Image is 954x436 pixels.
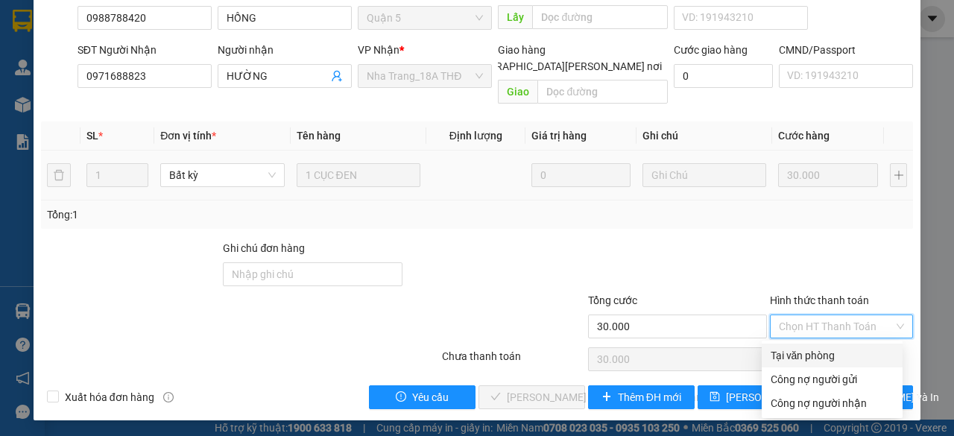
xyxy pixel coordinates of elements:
[674,64,773,88] input: Cước giao hàng
[588,294,637,306] span: Tổng cước
[771,395,894,411] div: Công nợ người nhận
[59,389,160,405] span: Xuất hóa đơn hàng
[770,294,869,306] label: Hình thức thanh toán
[531,163,631,187] input: 0
[498,5,532,29] span: Lấy
[710,391,720,403] span: save
[163,392,174,402] span: info-circle
[806,385,913,409] button: printer[PERSON_NAME] và In
[331,70,343,82] span: user-add
[588,385,695,409] button: plusThêm ĐH mới
[478,385,585,409] button: check[PERSON_NAME] và [PERSON_NAME] hàng
[223,262,402,286] input: Ghi chú đơn hàng
[762,367,903,391] div: Cước gửi hàng sẽ được ghi vào công nợ của người gửi
[297,130,341,142] span: Tên hàng
[778,163,878,187] input: 0
[601,391,612,403] span: plus
[531,130,587,142] span: Giá trị hàng
[698,385,804,409] button: save[PERSON_NAME] đổi
[890,163,907,187] button: plus
[47,163,71,187] button: delete
[358,44,399,56] span: VP Nhận
[537,80,667,104] input: Dọc đường
[78,42,212,58] div: SĐT Người Nhận
[218,42,352,58] div: Người nhận
[458,58,668,75] span: [GEOGRAPHIC_DATA][PERSON_NAME] nơi
[771,347,894,364] div: Tại văn phòng
[369,385,476,409] button: exclamation-circleYêu cầu
[47,206,370,223] div: Tổng: 1
[642,163,766,187] input: Ghi Chú
[86,130,98,142] span: SL
[223,242,305,254] label: Ghi chú đơn hàng
[779,315,904,338] span: Chọn HT Thanh Toán
[618,389,681,405] span: Thêm ĐH mới
[297,163,420,187] input: VD: Bàn, Ghế
[367,7,483,29] span: Quận 5
[762,391,903,415] div: Cước gửi hàng sẽ được ghi vào công nợ của người nhận
[778,130,830,142] span: Cước hàng
[449,130,502,142] span: Định lượng
[160,130,216,142] span: Đơn vị tính
[726,389,822,405] span: [PERSON_NAME] đổi
[412,389,449,405] span: Yêu cầu
[498,44,546,56] span: Giao hàng
[396,391,406,403] span: exclamation-circle
[498,80,537,104] span: Giao
[440,348,587,374] div: Chưa thanh toán
[636,121,772,151] th: Ghi chú
[169,164,275,186] span: Bất kỳ
[367,65,483,87] span: Nha Trang_18A THĐ
[771,371,894,388] div: Công nợ người gửi
[532,5,667,29] input: Dọc đường
[779,42,913,58] div: CMND/Passport
[674,44,748,56] label: Cước giao hàng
